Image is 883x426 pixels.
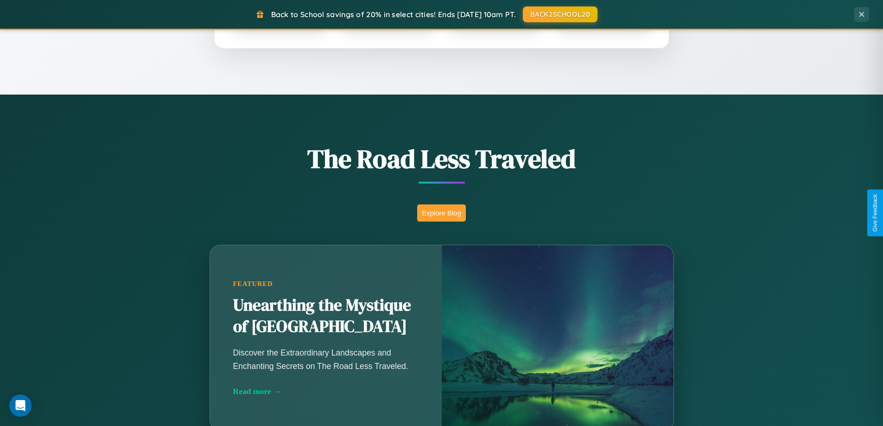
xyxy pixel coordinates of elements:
[233,280,419,288] div: Featured
[233,346,419,372] p: Discover the Extraordinary Landscapes and Enchanting Secrets on The Road Less Traveled.
[9,394,32,417] div: Open Intercom Messenger
[523,6,597,22] button: BACK2SCHOOL20
[164,141,720,177] h1: The Road Less Traveled
[872,194,878,232] div: Give Feedback
[271,10,516,19] span: Back to School savings of 20% in select cities! Ends [DATE] 10am PT.
[233,295,419,337] h2: Unearthing the Mystique of [GEOGRAPHIC_DATA]
[417,204,466,222] button: Explore Blog
[233,387,419,396] div: Read more →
